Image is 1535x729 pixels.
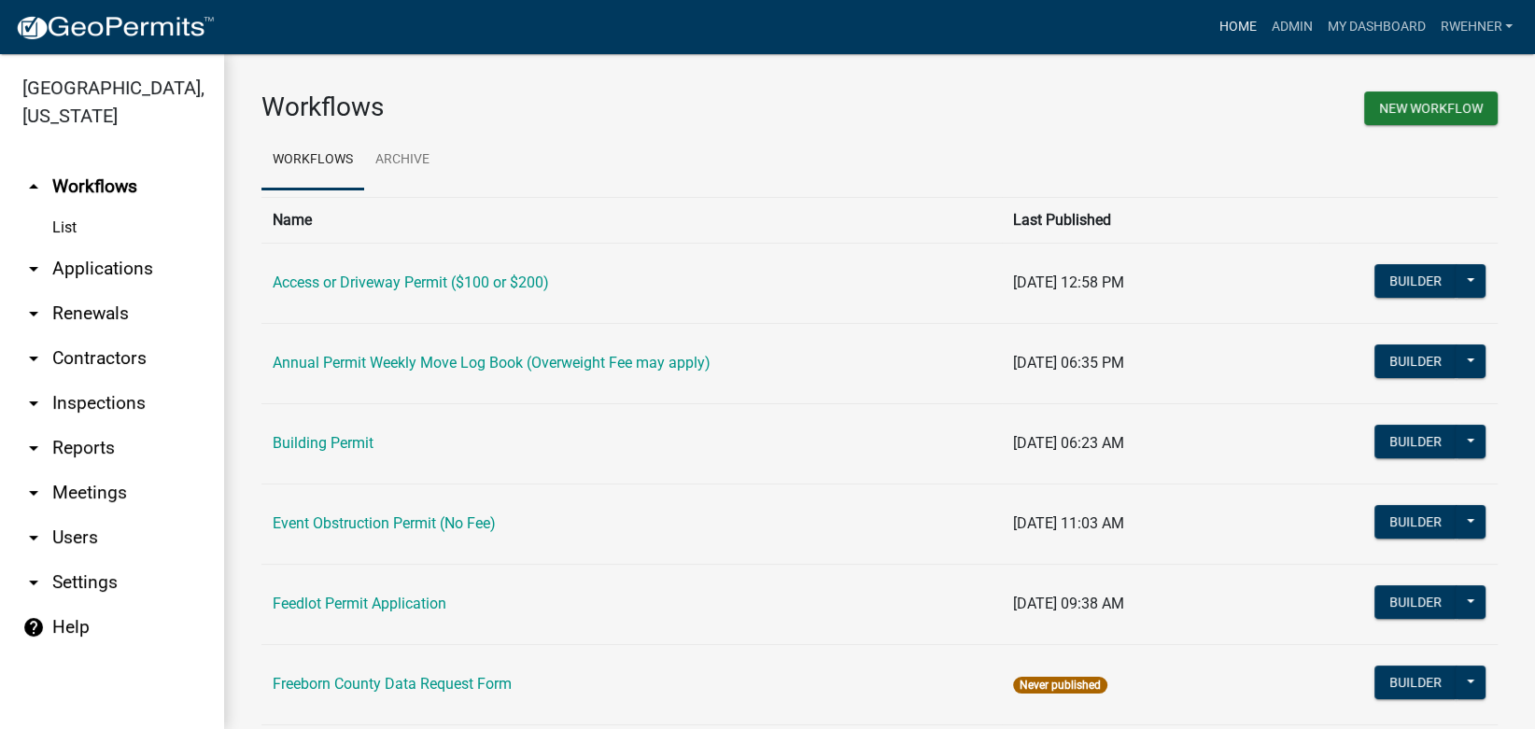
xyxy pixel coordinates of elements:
i: arrow_drop_down [22,437,45,459]
button: Builder [1374,585,1457,619]
span: [DATE] 11:03 AM [1013,514,1124,532]
span: [DATE] 09:38 AM [1013,595,1124,612]
a: rwehner [1432,9,1520,45]
button: Builder [1374,344,1457,378]
a: Home [1211,9,1263,45]
i: arrow_drop_up [22,175,45,198]
a: Archive [364,131,441,190]
span: [DATE] 06:35 PM [1013,354,1124,372]
button: Builder [1374,264,1457,298]
a: Admin [1263,9,1319,45]
i: arrow_drop_down [22,302,45,325]
i: arrow_drop_down [22,482,45,504]
a: Feedlot Permit Application [273,595,446,612]
a: Access or Driveway Permit ($100 or $200) [273,273,549,291]
button: New Workflow [1364,91,1498,125]
i: arrow_drop_down [22,571,45,594]
span: [DATE] 06:23 AM [1013,434,1124,452]
a: Building Permit [273,434,373,452]
span: Never published [1013,677,1107,694]
i: arrow_drop_down [22,258,45,280]
a: Freeborn County Data Request Form [273,675,512,693]
th: Name [261,197,1002,243]
th: Last Published [1002,197,1319,243]
i: arrow_drop_down [22,392,45,414]
a: My Dashboard [1319,9,1432,45]
button: Builder [1374,505,1457,539]
button: Builder [1374,425,1457,458]
span: [DATE] 12:58 PM [1013,273,1124,291]
i: arrow_drop_down [22,526,45,549]
a: Event Obstruction Permit (No Fee) [273,514,496,532]
a: Annual Permit Weekly Move Log Book (Overweight Fee may apply) [273,354,711,372]
i: help [22,616,45,638]
h3: Workflows [261,91,866,123]
a: Workflows [261,131,364,190]
button: Builder [1374,666,1457,699]
i: arrow_drop_down [22,347,45,370]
